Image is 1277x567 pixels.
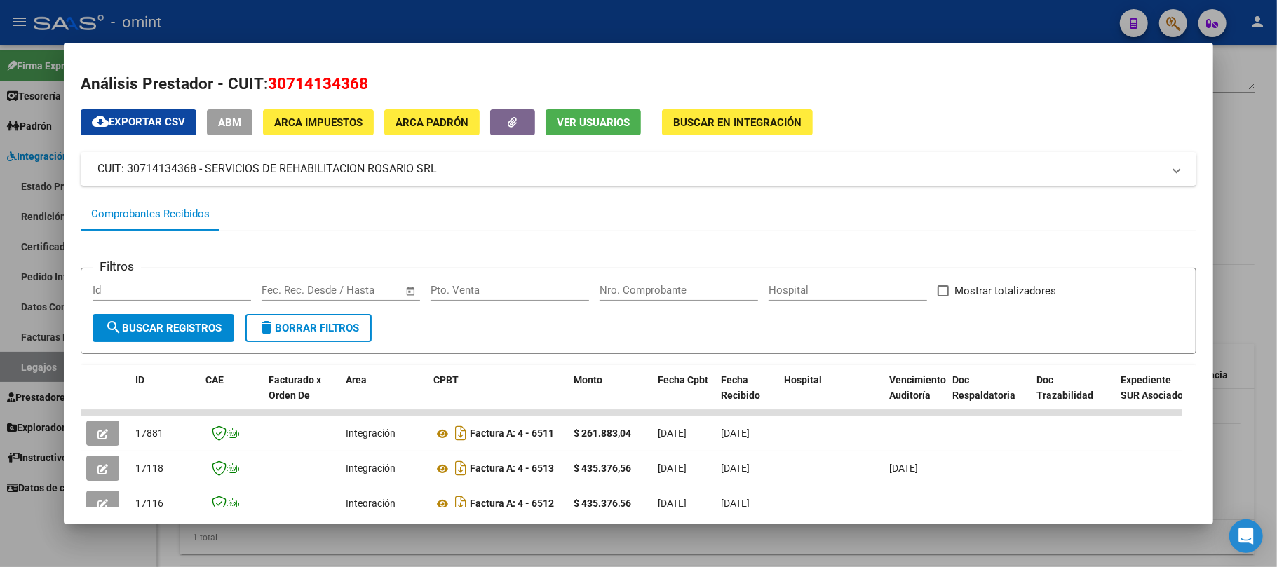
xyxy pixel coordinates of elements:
[135,498,163,509] span: 17116
[346,428,396,439] span: Integración
[452,422,470,444] i: Descargar documento
[715,365,778,427] datatable-header-cell: Fecha Recibido
[1121,374,1183,402] span: Expediente SUR Asociado
[200,365,263,427] datatable-header-cell: CAE
[258,319,275,336] mat-icon: delete
[574,498,631,509] strong: $ 435.376,56
[320,284,388,296] input: End date
[105,319,122,336] mat-icon: search
[889,463,918,474] span: [DATE]
[574,463,631,474] strong: $ 435.376,56
[268,74,368,93] span: 30714134368
[269,374,321,402] span: Facturado x Orden De
[954,282,1056,299] span: Mostrar totalizadores
[346,463,396,474] span: Integración
[428,365,568,427] datatable-header-cell: CPBT
[652,365,715,427] datatable-header-cell: Fecha Cpbt
[452,492,470,514] i: Descargar documento
[557,116,630,129] span: Ver Usuarios
[258,322,359,334] span: Borrar Filtros
[384,109,480,135] button: ARCA Padrón
[574,374,602,385] span: Monto
[1115,365,1192,427] datatable-header-cell: Expediente SUR Asociado
[574,428,631,439] strong: $ 261.883,04
[97,160,1163,177] mat-panel-title: CUIT: 30714134368 - SERVICIOS DE REHABILITACION ROSARIO SRL
[135,428,163,439] span: 17881
[658,374,708,385] span: Fecha Cpbt
[721,463,750,474] span: [DATE]
[568,365,652,427] datatable-header-cell: Monto
[658,498,687,509] span: [DATE]
[93,314,234,342] button: Buscar Registros
[396,116,468,129] span: ARCA Padrón
[81,109,196,135] button: Exportar CSV
[135,374,144,385] span: ID
[947,365,1031,427] datatable-header-cell: Doc Respaldatoria
[452,457,470,479] i: Descargar documento
[93,257,141,275] h3: Filtros
[673,116,802,129] span: Buscar en Integración
[662,109,813,135] button: Buscar en Integración
[721,428,750,439] span: [DATE]
[346,498,396,509] span: Integración
[433,374,459,385] span: CPBT
[105,322,222,334] span: Buscar Registros
[263,109,374,135] button: ARCA Impuestos
[884,365,947,427] datatable-header-cell: Vencimiento Auditoría
[546,109,641,135] button: Ver Usuarios
[403,283,419,299] button: Open calendar
[658,428,687,439] span: [DATE]
[207,109,252,135] button: ABM
[1229,519,1263,553] div: Open Intercom Messenger
[135,463,163,474] span: 17118
[889,374,946,402] span: Vencimiento Auditoría
[92,116,185,128] span: Exportar CSV
[91,206,210,222] div: Comprobantes Recibidos
[262,284,307,296] input: Start date
[274,116,363,129] span: ARCA Impuestos
[784,374,822,385] span: Hospital
[263,365,340,427] datatable-header-cell: Facturado x Orden De
[721,374,760,402] span: Fecha Recibido
[952,374,1015,402] span: Doc Respaldatoria
[470,463,554,474] strong: Factura A: 4 - 6513
[1031,365,1115,427] datatable-header-cell: Doc Trazabilidad
[346,374,367,385] span: Area
[778,365,884,427] datatable-header-cell: Hospital
[81,72,1196,96] h2: Análisis Prestador - CUIT:
[92,113,109,130] mat-icon: cloud_download
[340,365,428,427] datatable-header-cell: Area
[130,365,200,427] datatable-header-cell: ID
[218,116,241,129] span: ABM
[245,314,372,342] button: Borrar Filtros
[205,374,224,385] span: CAE
[81,152,1196,186] mat-expansion-panel-header: CUIT: 30714134368 - SERVICIOS DE REHABILITACION ROSARIO SRL
[658,463,687,474] span: [DATE]
[470,498,554,510] strong: Factura A: 4 - 6512
[1036,374,1093,402] span: Doc Trazabilidad
[721,498,750,509] span: [DATE]
[470,428,554,439] strong: Factura A: 4 - 6511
